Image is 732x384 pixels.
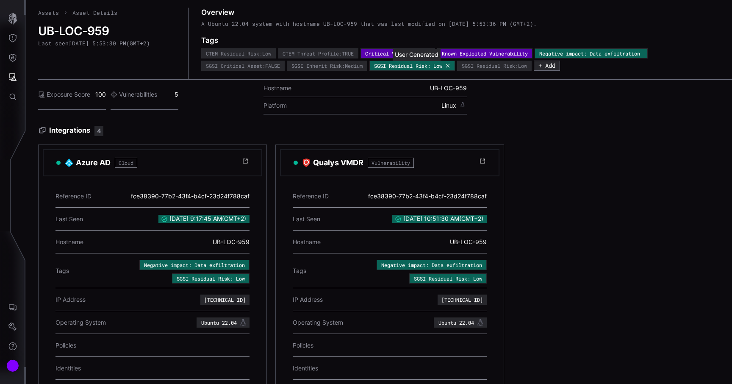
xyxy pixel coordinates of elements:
span: Operating System [55,319,106,326]
label: Platform [263,102,287,109]
div: SGSI Critical Asset:FALSE [206,63,280,68]
span: Hostname [55,238,83,246]
span: Hostname [293,238,321,246]
span: Tags [55,267,69,275]
h3: Qualys VMDR [313,158,363,168]
div: [TECHNICAL_ID] [441,297,483,302]
div: fce38390-77b2-43f4-b4cf-23d24f788caf [131,188,250,204]
span: Reference ID [293,192,329,200]
span: Identities [55,365,81,372]
div: Negative impact: Data exfiltration [144,262,245,267]
span: Identities [293,365,318,372]
div: Negative impact: Data exfiltration [381,262,482,267]
div: UB-LOC-959 [450,234,487,250]
div: Ubuntu 22.04 [438,319,485,326]
span: Reference ID [55,192,91,200]
div: 100 [38,80,106,110]
div: SGSI Inherit Risk:Medium [291,63,363,68]
div: 4 [94,126,103,136]
span: Asset Details [72,9,117,17]
span: Last Seen [55,215,83,223]
span: Operating System [293,319,343,326]
div: CTEM Residual Risk:Low [206,51,271,56]
span: IP Address [55,296,86,303]
div: SGSI Residual Risk:Low [462,63,527,68]
span: Policies [55,342,76,349]
h3: Azure AD [76,158,111,168]
div: SGSI Residual Risk: Low [177,276,245,281]
span: SGSI Residual Risk: Low [374,63,442,68]
span: [DATE] 10:51:30 AM ( GMT+2 ) [392,215,487,223]
div: Last seen [DATE] 5:53:30 PM ( GMT+2 ) [38,40,150,47]
div: fce38390-77b2-43f4-b4cf-23d24f788caf [368,188,487,204]
div: Known Exploited Vulnerability [442,51,528,56]
span: Linux [441,102,467,109]
label: Exposure Score [38,91,90,98]
img: Demo Azure AD [65,159,73,167]
div: UB-LOC-959 [213,234,250,250]
span: Cloud [115,158,137,168]
span: Policies [293,342,313,349]
div: SGSI Residual Risk: Low [414,276,482,281]
button: + Add [534,61,560,71]
h2: UB-LOC-959 [38,24,176,38]
div: Ubuntu 22.04 [201,319,248,326]
img: Demo Qualys VMDR [302,159,311,167]
nav: breadcrumb [38,8,117,18]
div: CTEM Threat Profile:TRUE [283,51,354,56]
label: Vulnerabilities [111,91,157,98]
div: Critical Vulnerability [365,51,430,56]
h3: Integrations [38,126,732,136]
span: [DATE] 9:17:45 AM ( GMT+2 ) [158,215,250,223]
span: Tags [293,267,306,275]
div: 5 [111,80,178,110]
label: Hostname [263,84,291,92]
span: Negative impact: Data exfiltration [539,51,640,56]
span: Last Seen [293,215,320,223]
span: UB-LOC-959 [430,84,467,92]
div: [TECHNICAL_ID] [204,297,246,302]
a: Assets [38,9,59,17]
span: IP Address [293,296,323,303]
span: Vulnerability [368,158,414,168]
